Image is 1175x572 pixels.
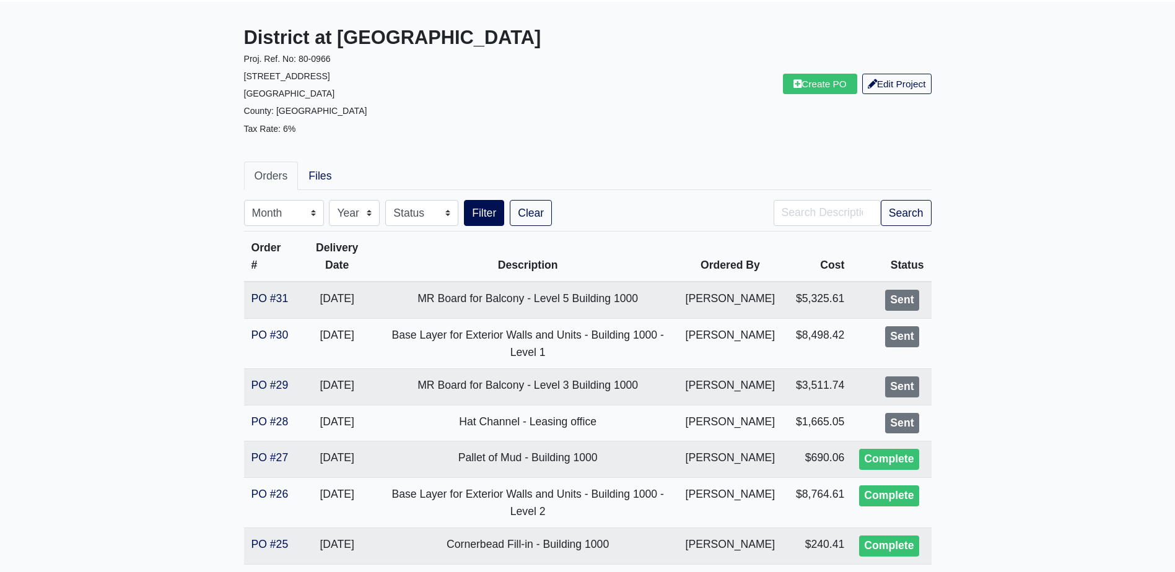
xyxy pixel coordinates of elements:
[251,538,289,550] a: PO #25
[862,74,932,94] a: Edit Project
[378,369,678,405] td: MR Board for Balcony - Level 3 Building 1000
[859,449,919,470] div: Complete
[782,318,852,368] td: $8,498.42
[782,441,852,478] td: $690.06
[244,27,579,50] h3: District at [GEOGRAPHIC_DATA]
[678,318,783,368] td: [PERSON_NAME]
[678,405,783,441] td: [PERSON_NAME]
[678,232,783,282] th: Ordered By
[678,282,783,318] td: [PERSON_NAME]
[378,441,678,478] td: Pallet of Mud - Building 1000
[251,488,289,500] a: PO #26
[244,71,330,81] small: [STREET_ADDRESS]
[782,528,852,565] td: $240.41
[678,441,783,478] td: [PERSON_NAME]
[297,369,378,405] td: [DATE]
[251,379,289,391] a: PO #29
[678,528,783,565] td: [PERSON_NAME]
[251,292,289,305] a: PO #31
[885,413,919,434] div: Sent
[244,54,331,64] small: Proj. Ref. No: 80-0966
[378,232,678,282] th: Description
[297,232,378,282] th: Delivery Date
[782,405,852,441] td: $1,665.05
[885,376,919,397] div: Sent
[297,318,378,368] td: [DATE]
[378,528,678,565] td: Cornerbead Fill-in - Building 1000
[297,528,378,565] td: [DATE]
[464,200,504,226] button: Filter
[297,405,378,441] td: [DATE]
[859,535,919,557] div: Complete
[782,282,852,318] td: $5,325.61
[678,369,783,405] td: [PERSON_NAME]
[378,477,678,527] td: Base Layer for Exterior Walls and Units - Building 1000 - Level 2
[881,200,932,226] button: Search
[244,232,297,282] th: Order #
[244,89,335,98] small: [GEOGRAPHIC_DATA]
[885,290,919,311] div: Sent
[244,124,296,134] small: Tax Rate: 6%
[782,232,852,282] th: Cost
[251,329,289,341] a: PO #30
[297,477,378,527] td: [DATE]
[783,74,857,94] a: Create PO
[885,326,919,347] div: Sent
[244,106,367,116] small: County: [GEOGRAPHIC_DATA]
[678,477,783,527] td: [PERSON_NAME]
[251,451,289,464] a: PO #27
[782,369,852,405] td: $3,511.74
[859,485,919,506] div: Complete
[510,200,552,226] a: Clear
[378,282,678,318] td: MR Board for Balcony - Level 5 Building 1000
[297,441,378,478] td: [DATE]
[244,162,299,190] a: Orders
[298,162,342,190] a: Files
[852,232,931,282] th: Status
[251,415,289,428] a: PO #28
[378,405,678,441] td: Hat Channel - Leasing office
[297,282,378,318] td: [DATE]
[774,200,881,226] input: Search
[378,318,678,368] td: Base Layer for Exterior Walls and Units - Building 1000 - Level 1
[782,477,852,527] td: $8,764.61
